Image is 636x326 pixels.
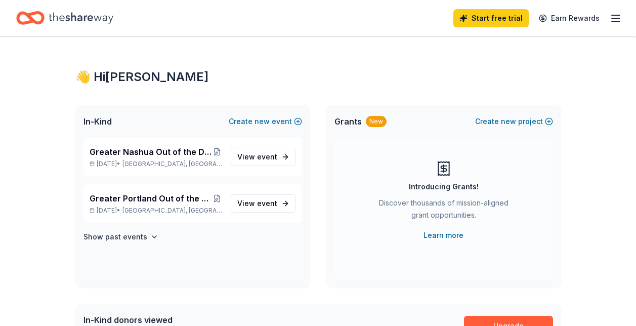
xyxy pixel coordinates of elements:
[122,160,222,168] span: [GEOGRAPHIC_DATA], [GEOGRAPHIC_DATA]
[90,160,223,168] p: [DATE] •
[122,207,222,215] span: [GEOGRAPHIC_DATA], [GEOGRAPHIC_DATA]
[90,146,212,158] span: Greater Nashua Out of the Darkness Walk to Fight Suicide
[75,69,561,85] div: 👋 Hi [PERSON_NAME]
[229,115,302,128] button: Createnewevent
[237,151,277,163] span: View
[501,115,516,128] span: new
[16,6,113,30] a: Home
[83,231,147,243] h4: Show past events
[231,148,296,166] a: View event
[533,9,606,27] a: Earn Rewards
[83,231,158,243] button: Show past events
[257,152,277,161] span: event
[423,229,463,241] a: Learn more
[90,207,223,215] p: [DATE] •
[366,116,387,127] div: New
[231,194,296,213] a: View event
[237,197,277,210] span: View
[83,314,290,326] div: In-Kind donors viewed
[453,9,529,27] a: Start free trial
[257,199,277,208] span: event
[83,115,112,128] span: In-Kind
[375,197,513,225] div: Discover thousands of mission-aligned grant opportunities.
[475,115,553,128] button: Createnewproject
[334,115,362,128] span: Grants
[255,115,270,128] span: new
[409,181,479,193] div: Introducing Grants!
[90,192,212,205] span: Greater Portland Out of the Darkness Walk to Fight Suicide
